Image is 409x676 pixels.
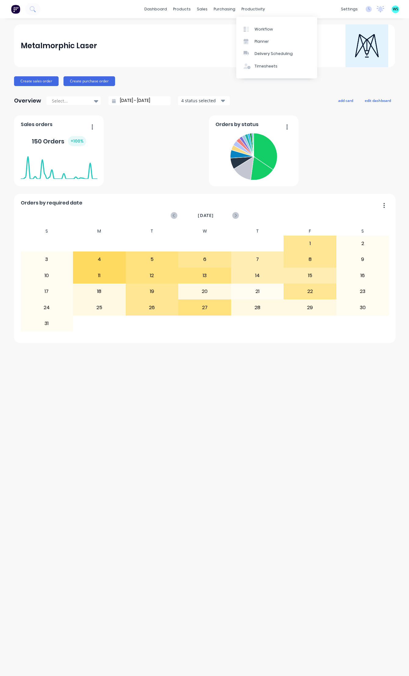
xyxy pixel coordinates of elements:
button: Create sales order [14,76,59,86]
div: 7 [231,252,284,267]
img: Metalmorphic Laser [346,24,388,67]
button: add card [334,96,357,104]
a: Workflow [236,23,317,35]
div: purchasing [211,5,238,14]
a: Delivery Scheduling [236,48,317,60]
div: sales [194,5,211,14]
a: dashboard [141,5,170,14]
div: 19 [126,284,178,299]
div: products [170,5,194,14]
span: WS [393,6,398,12]
div: W [178,227,231,236]
div: 28 [231,300,284,315]
div: 22 [284,284,336,299]
div: Metalmorphic Laser [21,40,97,52]
div: F [284,227,336,236]
div: 8 [284,252,336,267]
div: S [20,227,73,236]
div: 20 [179,284,231,299]
div: 15 [284,268,336,283]
div: 150 Orders [32,136,86,146]
div: 18 [73,284,125,299]
div: 5 [126,252,178,267]
div: 10 [21,268,73,283]
div: Overview [14,95,41,107]
div: 21 [231,284,284,299]
button: 4 status selected [178,96,230,105]
div: 14 [231,268,284,283]
div: 23 [337,284,389,299]
a: Timesheets [236,60,317,72]
div: 6 [179,252,231,267]
div: Timesheets [255,63,277,69]
div: 11 [73,268,125,283]
div: 4 status selected [181,97,220,104]
span: [DATE] [198,212,214,219]
div: T [231,227,284,236]
div: Delivery Scheduling [255,51,293,56]
div: 30 [337,300,389,315]
div: Planner [255,39,269,44]
img: Factory [11,5,20,14]
button: edit dashboard [361,96,395,104]
div: 2 [337,236,389,251]
div: + 100 % [68,136,86,146]
div: 1 [284,236,336,251]
div: 31 [21,316,73,331]
div: Workflow [255,27,273,32]
span: Orders by status [215,121,259,128]
div: productivity [238,5,268,14]
div: T [126,227,179,236]
div: S [336,227,389,236]
div: 29 [284,300,336,315]
div: 16 [337,268,389,283]
div: 26 [126,300,178,315]
div: 27 [179,300,231,315]
div: 12 [126,268,178,283]
div: settings [338,5,361,14]
div: M [73,227,126,236]
div: 4 [73,252,125,267]
div: 25 [73,300,125,315]
div: 3 [21,252,73,267]
div: 9 [337,252,389,267]
button: Create purchase order [63,76,115,86]
div: 24 [21,300,73,315]
div: 13 [179,268,231,283]
div: 17 [21,284,73,299]
a: Planner [236,35,317,48]
span: Sales orders [21,121,52,128]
